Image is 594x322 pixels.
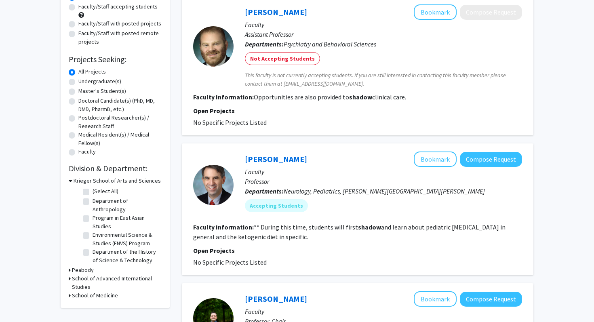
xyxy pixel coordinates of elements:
p: Open Projects [193,246,522,255]
label: Faculty/Staff with posted projects [78,19,161,28]
span: Psychiatry and Behavioral Sciences [284,40,376,48]
label: Department of the History of Science & Technology [93,248,160,265]
button: Add Eric Kossoff to Bookmarks [414,152,457,167]
h3: School of Advanced International Studies [72,274,162,291]
b: Departments: [245,187,284,195]
label: Faculty [78,147,96,156]
h2: Projects Seeking: [69,55,162,64]
span: No Specific Projects Listed [193,258,267,266]
label: Environmental Science & Studies (ENVS) Program [93,231,160,248]
label: Faculty/Staff accepting students [78,2,158,11]
a: [PERSON_NAME] [245,294,307,304]
label: All Projects [78,67,106,76]
iframe: Chat [6,286,34,316]
b: shadow [349,93,372,101]
label: Department of Anthropology [93,197,160,214]
a: [PERSON_NAME] [245,154,307,164]
label: Medical Resident(s) / Medical Fellow(s) [78,130,162,147]
b: Faculty Information: [193,93,254,101]
label: Undergraduate(s) [78,77,121,86]
label: Postdoctoral Researcher(s) / Research Staff [78,114,162,130]
button: Compose Request to Jeffrey Garofano [460,5,522,20]
label: Doctoral Candidate(s) (PhD, MD, DMD, PharmD, etc.) [78,97,162,114]
p: Faculty [245,167,522,177]
mat-chip: Accepting Students [245,199,308,212]
h3: Krieger School of Arts and Sciences [74,177,161,185]
button: Compose Request to Joel Puckett [460,292,522,307]
p: Faculty [245,20,522,29]
p: Open Projects [193,106,522,116]
label: Program in East Asian Studies [93,214,160,231]
fg-read-more: ** During this time, students will first and learn about pediatric [MEDICAL_DATA] in general and ... [193,223,506,241]
label: Faculty/Staff with posted remote projects [78,29,162,46]
span: This faculty is not currently accepting students. If you are still interested in contacting this ... [245,71,522,88]
h3: School of Medicine [72,291,118,300]
span: No Specific Projects Listed [193,118,267,126]
b: Faculty Information: [193,223,254,231]
label: Medicine, Science, and the Humanities Major [93,265,160,282]
h3: Peabody [72,266,94,274]
label: (Select All) [93,187,118,196]
button: Add Joel Puckett to Bookmarks [414,291,457,307]
span: Neurology, Pediatrics, [PERSON_NAME][GEOGRAPHIC_DATA][PERSON_NAME] [284,187,485,195]
label: Master's Student(s) [78,87,126,95]
p: Faculty [245,307,522,316]
a: [PERSON_NAME] [245,7,307,17]
p: Professor [245,177,522,186]
button: Add Jeffrey Garofano to Bookmarks [414,4,457,20]
h2: Division & Department: [69,164,162,173]
b: Departments: [245,40,284,48]
button: Compose Request to Eric Kossoff [460,152,522,167]
p: Assistant Professor [245,29,522,39]
b: shadow [358,223,381,231]
fg-read-more: Opportunities are also provided to clinical care. [254,93,406,101]
mat-chip: Not Accepting Students [245,52,320,65]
